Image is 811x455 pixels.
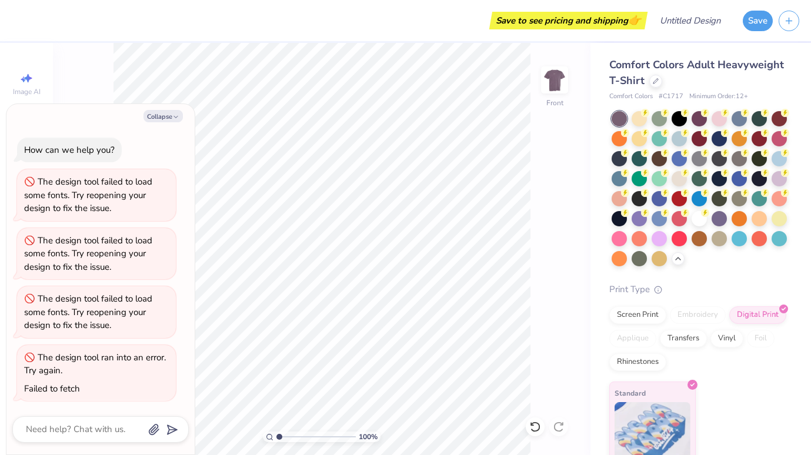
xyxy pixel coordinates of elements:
span: Image AI [13,87,41,96]
div: Screen Print [609,306,666,324]
span: Standard [615,387,646,399]
div: Vinyl [710,330,743,347]
img: Front [543,68,566,92]
div: Print Type [609,283,787,296]
button: Save [743,11,773,31]
span: 👉 [628,13,641,27]
div: Applique [609,330,656,347]
span: Comfort Colors [609,92,653,102]
div: Transfers [660,330,707,347]
div: The design tool ran into an error. Try again. [24,352,166,377]
div: The design tool failed to load some fonts. Try reopening your design to fix the issue. [24,235,152,273]
span: Comfort Colors Adult Heavyweight T-Shirt [609,58,784,88]
div: Embroidery [670,306,726,324]
div: How can we help you? [24,144,115,156]
div: Digital Print [729,306,786,324]
div: The design tool failed to load some fonts. Try reopening your design to fix the issue. [24,176,152,214]
div: Rhinestones [609,353,666,371]
button: Collapse [143,110,183,122]
div: The design tool failed to load some fonts. Try reopening your design to fix the issue. [24,293,152,331]
input: Untitled Design [650,9,737,32]
div: Save to see pricing and shipping [492,12,645,29]
div: Foil [747,330,775,347]
div: Front [546,98,563,108]
span: 100 % [359,431,378,442]
span: Minimum Order: 12 + [689,92,748,102]
span: # C1717 [659,92,683,102]
div: Failed to fetch [24,383,80,394]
